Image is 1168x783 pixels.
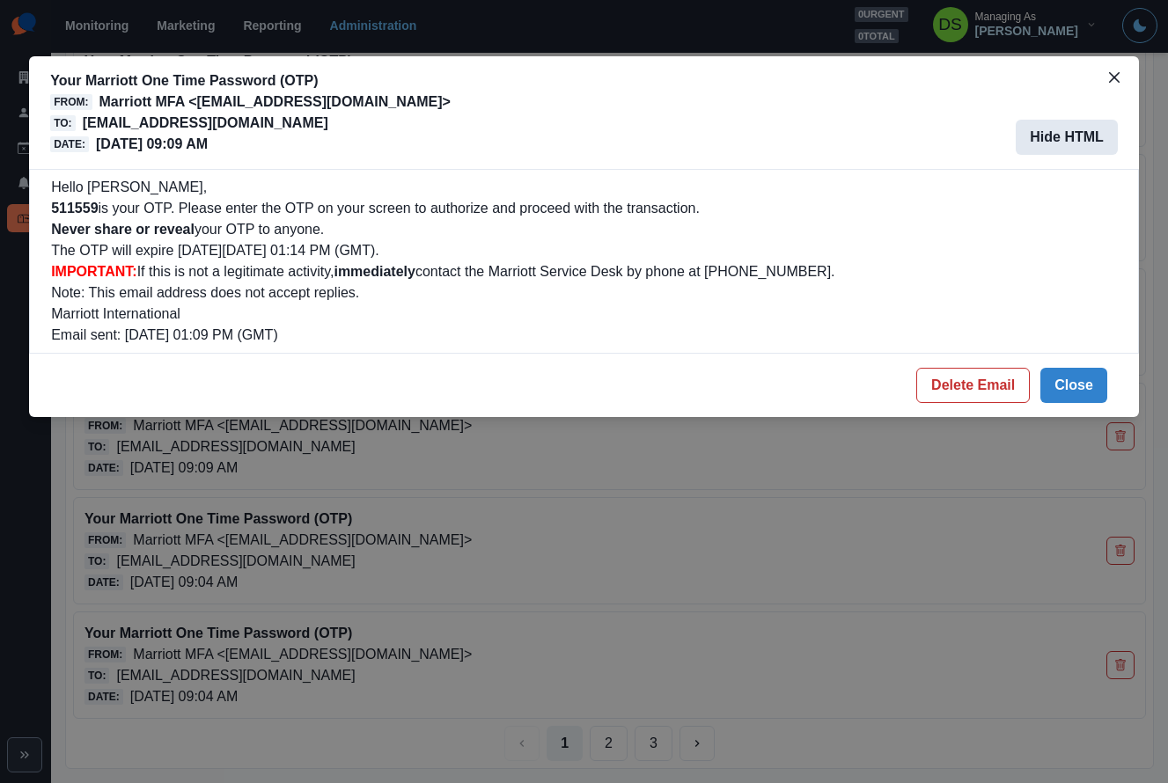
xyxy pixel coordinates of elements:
[50,70,451,91] p: Your Marriott One Time Password (OTP)
[50,136,89,152] span: Date:
[51,219,1117,240] p: your OTP to anyone.
[51,240,1117,261] p: The OTP will expire [DATE][DATE] 01:14 PM (GMT).
[51,264,136,279] b: IMPORTANT:
[334,264,415,279] b: immediately
[51,201,98,216] b: 511559
[51,304,1117,325] p: Marriott International
[50,94,92,110] span: From:
[51,177,1117,198] p: Hello [PERSON_NAME],
[51,282,1117,304] p: Note: This email address does not accept replies.
[96,134,208,155] p: [DATE] 09:09 AM
[51,325,1117,346] p: Email sent: [DATE] 01:09 PM (GMT)
[99,91,451,113] p: Marriott MFA <[EMAIL_ADDRESS][DOMAIN_NAME]>
[1040,368,1107,403] button: Close
[1100,63,1128,91] button: Close
[83,113,328,134] p: [EMAIL_ADDRESS][DOMAIN_NAME]
[50,115,75,131] span: To:
[1016,120,1118,155] button: Hide HTML
[51,198,1117,219] p: is your OTP. Please enter the OTP on your screen to authorize and proceed with the transaction.
[51,261,1117,282] p: If this is not a legitimate activity, contact the Marriott Service Desk by phone at [PHONE_NUMBER].
[51,222,195,237] b: Never share or reveal
[916,368,1030,403] button: Delete Email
